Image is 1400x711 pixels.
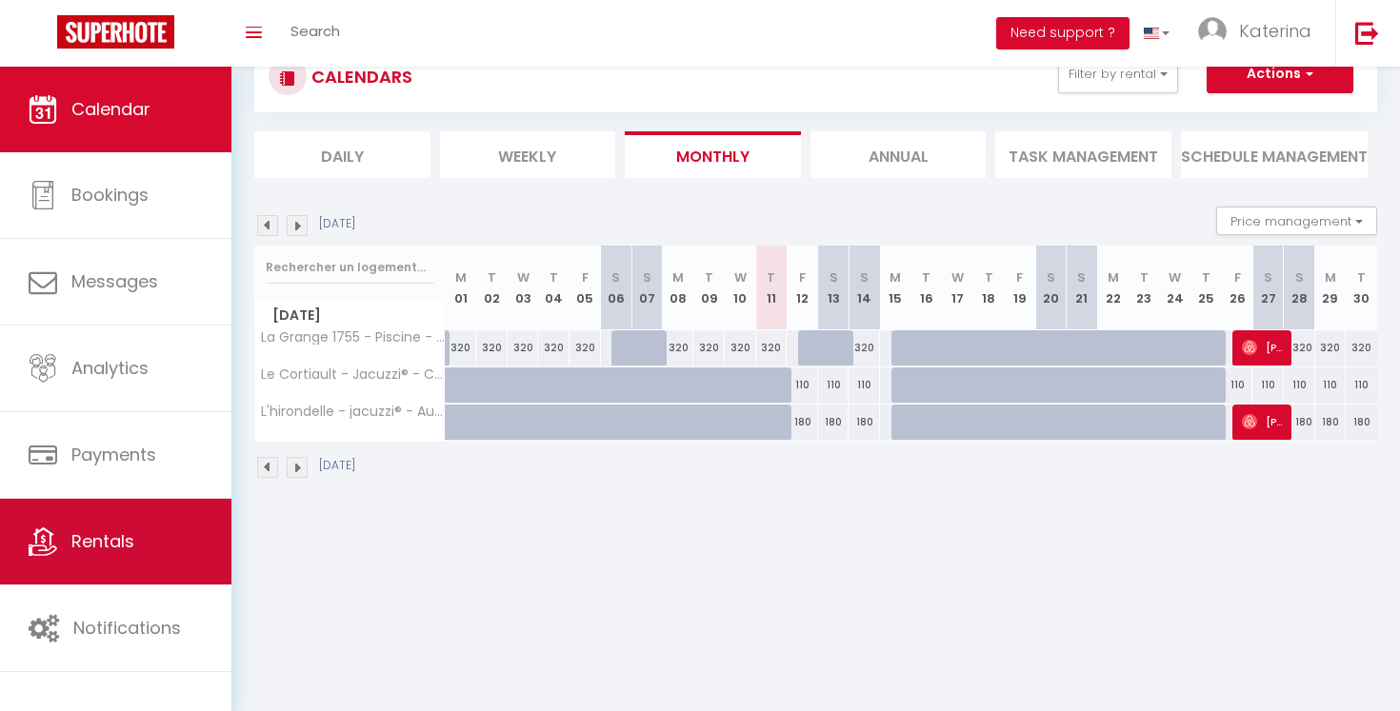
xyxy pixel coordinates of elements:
[1077,268,1086,286] abbr: S
[1355,21,1379,45] img: logout
[631,246,663,330] th: 07
[1234,268,1241,286] abbr: F
[849,367,880,403] div: 110
[1129,246,1160,330] th: 23
[1346,405,1377,440] div: 180
[319,457,355,475] p: [DATE]
[319,215,355,233] p: [DATE]
[1016,268,1023,286] abbr: F
[810,131,987,178] li: Annual
[1315,405,1347,440] div: 180
[849,246,880,330] th: 14
[1216,207,1377,235] button: Price management
[550,268,558,286] abbr: T
[1252,246,1284,330] th: 27
[725,246,756,330] th: 10
[725,330,756,365] div: 320
[1169,268,1181,286] abbr: W
[255,302,445,329] span: [DATE]
[1284,246,1315,330] th: 28
[1315,246,1347,330] th: 29
[799,268,806,286] abbr: F
[787,246,818,330] th: 12
[734,268,747,286] abbr: W
[1207,55,1353,93] button: Actions
[508,330,539,365] div: 320
[985,268,993,286] abbr: T
[951,268,964,286] abbr: W
[625,131,801,178] li: Monthly
[446,246,477,330] th: 01
[254,131,430,178] li: Daily
[258,330,449,345] span: La Grange 1755 - Piscine - Escapade aux portes de la champagne
[849,330,880,365] div: 320
[446,330,477,365] div: 320
[693,246,725,330] th: 09
[1242,404,1284,440] span: [PERSON_NAME]
[880,246,911,330] th: 15
[1181,131,1368,178] li: Schedule Management
[440,131,616,178] li: Weekly
[672,268,684,286] abbr: M
[663,330,694,365] div: 320
[1067,246,1098,330] th: 21
[71,269,158,293] span: Messages
[787,367,818,403] div: 110
[1160,246,1191,330] th: 24
[942,246,973,330] th: 17
[1264,268,1272,286] abbr: S
[1222,246,1253,330] th: 26
[1035,246,1067,330] th: 20
[756,246,788,330] th: 11
[1357,268,1366,286] abbr: T
[488,268,496,286] abbr: T
[1346,367,1377,403] div: 110
[830,268,838,286] abbr: S
[570,330,601,365] div: 320
[890,268,901,286] abbr: M
[1315,367,1347,403] div: 110
[1284,367,1315,403] div: 110
[922,268,930,286] abbr: T
[1202,268,1210,286] abbr: T
[455,268,467,286] abbr: M
[1325,268,1336,286] abbr: M
[818,405,850,440] div: 180
[538,246,570,330] th: 04
[476,246,508,330] th: 02
[1284,405,1315,440] div: 180
[73,616,181,640] span: Notifications
[1004,246,1035,330] th: 19
[1058,55,1178,93] button: Filter by rental
[693,330,725,365] div: 320
[71,529,134,553] span: Rentals
[538,330,570,365] div: 320
[767,268,775,286] abbr: T
[643,268,651,286] abbr: S
[476,330,508,365] div: 320
[582,268,589,286] abbr: F
[570,246,601,330] th: 05
[1047,268,1055,286] abbr: S
[1239,19,1311,43] span: Katerina
[57,15,174,49] img: Super Booking
[601,246,632,330] th: 06
[258,367,449,382] span: Le Cortiault - Jacuzzi® - Cocooning - Cosy
[71,443,156,466] span: Payments
[705,268,713,286] abbr: T
[1284,330,1315,365] div: 320
[663,246,694,330] th: 08
[307,55,412,98] h3: CALENDARS
[756,330,788,365] div: 320
[1198,17,1227,46] img: ...
[787,405,818,440] div: 180
[1319,625,1386,697] iframe: Chat
[973,246,1005,330] th: 18
[71,97,150,121] span: Calendar
[1252,367,1284,403] div: 110
[860,268,869,286] abbr: S
[1315,330,1347,365] div: 320
[15,8,72,65] button: Ouvrir le widget de chat LiveChat
[508,246,539,330] th: 03
[818,367,850,403] div: 110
